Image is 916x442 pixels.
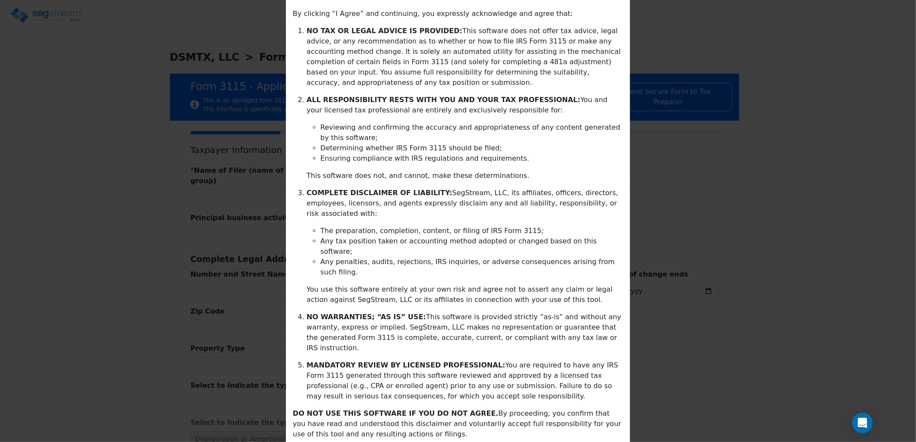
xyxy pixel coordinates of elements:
p: By clicking “I Agree” and continuing, you expressly acknowledge and agree that: [293,9,623,19]
li: Determining whether IRS Form 3115 should be filed; [320,143,623,153]
p: This software does not, and cannot, make these determinations. [307,171,623,181]
p: SegStream, LLC, its affiliates, officers, directors, employees, licensors, and agents expressly d... [307,188,623,219]
b: NO WARRANTIES; “AS IS” USE: [307,313,426,321]
p: You and your licensed tax professional are entirely and exclusively responsible for: [307,95,623,115]
b: DO NOT USE THIS SOFTWARE IF YOU DO NOT AGREE. [293,409,499,417]
div: Open Intercom Messenger [852,413,873,433]
li: Reviewing and confirming the accuracy and appropriateness of any content generated by this software; [320,122,623,143]
li: Ensuring compliance with IRS regulations and requirements. [320,153,623,164]
p: This software is provided strictly “as-is” and without any warranty, express or implied. SegStrea... [307,312,623,353]
p: You use this software entirely at your own risk and agree not to assert any claim or legal action... [307,284,623,305]
p: This software does not offer tax advice, legal advice, or any recommendation as to whether or how... [307,26,623,88]
b: COMPLETE DISCLAIMER OF LIABILITY: [307,189,452,197]
p: By proceeding, you confirm that you have read and understood this disclaimer and voluntarily acce... [293,408,623,439]
li: Any penalties, audits, rejections, IRS inquiries, or adverse consequences arising from such filing. [320,257,623,277]
b: ALL RESPONSIBILITY RESTS WITH YOU AND YOUR TAX PROFESSIONAL: [307,96,580,104]
b: MANDATORY REVIEW BY LICENSED PROFESSIONAL: [307,361,505,369]
p: You are required to have any IRS Form 3115 generated through this software reviewed and approved ... [307,360,623,402]
b: NO TAX OR LEGAL ADVICE IS PROVIDED: [307,27,462,35]
li: Any tax position taken or accounting method adopted or changed based on this software; [320,236,623,257]
li: The preparation, completion, content, or filing of IRS Form 3115; [320,226,623,236]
